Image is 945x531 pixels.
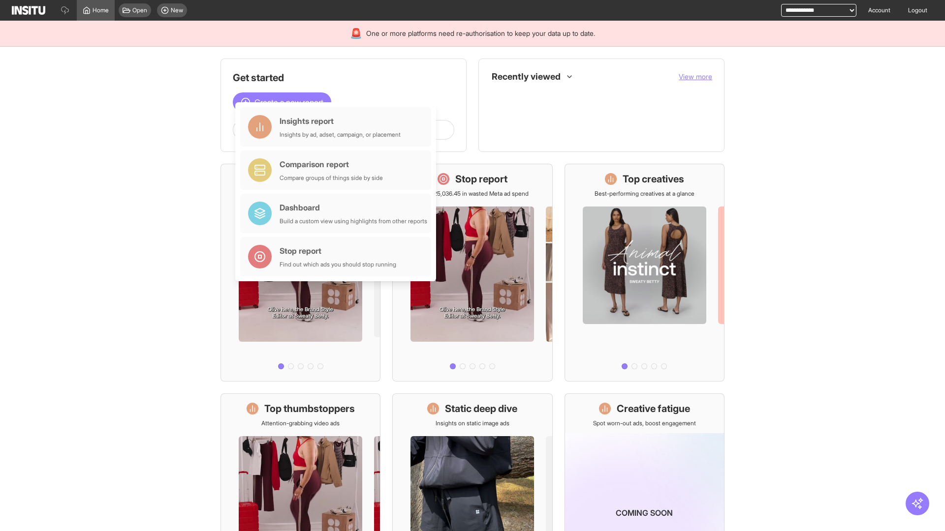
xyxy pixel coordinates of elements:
div: Insights report [280,115,401,127]
div: Stop report [280,245,396,257]
a: Stop reportSave £25,036.45 in wasted Meta ad spend [392,164,552,382]
h1: Stop report [455,172,507,186]
a: Top creativesBest-performing creatives at a glance [565,164,724,382]
div: Build a custom view using highlights from other reports [280,217,427,225]
div: 🚨 [350,27,362,40]
button: View more [679,72,712,82]
p: Insights on static image ads [436,419,509,427]
span: One or more platforms need re-authorisation to keep your data up to date. [366,29,595,38]
span: New [171,6,183,14]
h1: Static deep dive [445,402,517,415]
button: Create a new report [233,92,331,112]
div: Dashboard [280,202,427,213]
div: Comparison report [280,158,383,170]
span: View more [679,72,712,81]
div: Insights by ad, adset, campaign, or placement [280,131,401,139]
div: Find out which ads you should stop running [280,261,396,268]
p: Best-performing creatives at a glance [595,190,694,198]
span: Create a new report [254,96,323,108]
h1: Top thumbstoppers [264,402,355,415]
h1: Top creatives [623,172,684,186]
p: Attention-grabbing video ads [261,419,340,427]
img: Logo [12,6,45,15]
h1: Get started [233,71,454,85]
span: Home [93,6,109,14]
div: Compare groups of things side by side [280,174,383,182]
span: Open [132,6,147,14]
a: What's live nowSee all active ads instantly [220,164,380,382]
p: Save £25,036.45 in wasted Meta ad spend [416,190,529,198]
